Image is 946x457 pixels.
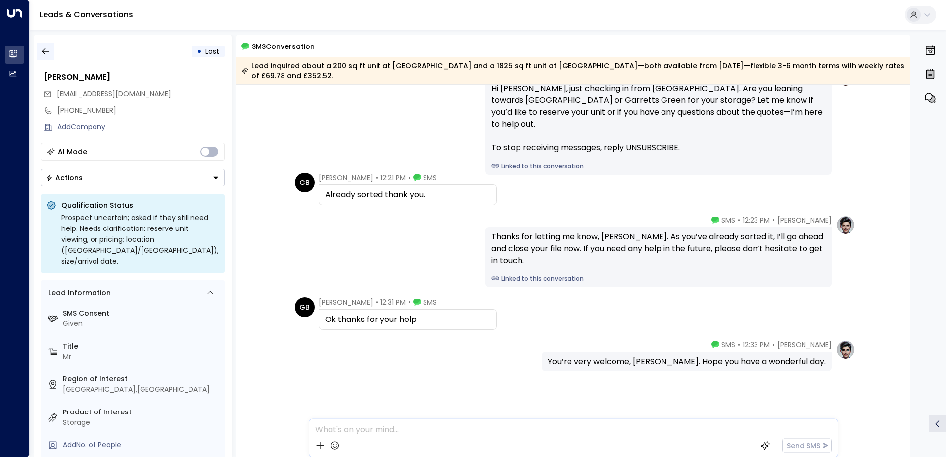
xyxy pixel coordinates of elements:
[63,440,221,450] div: AddNo. of People
[325,314,490,325] div: Ok thanks for your help
[58,147,87,157] div: AI Mode
[40,9,133,20] a: Leads & Conversations
[61,200,219,210] p: Qualification Status
[57,89,171,99] span: [EMAIL_ADDRESS][DOMAIN_NAME]
[743,215,770,225] span: 12:23 PM
[772,340,775,350] span: •
[63,341,221,352] label: Title
[721,215,735,225] span: SMS
[57,122,225,132] div: AddCompany
[380,297,406,307] span: 12:31 PM
[197,43,202,60] div: •
[295,297,315,317] div: GB
[423,173,437,183] span: SMS
[738,215,740,225] span: •
[721,340,735,350] span: SMS
[63,407,221,417] label: Product of Interest
[319,297,373,307] span: [PERSON_NAME]
[376,173,378,183] span: •
[63,374,221,384] label: Region of Interest
[63,384,221,395] div: [GEOGRAPHIC_DATA],[GEOGRAPHIC_DATA]
[325,189,490,201] div: Already sorted thank you.
[738,340,740,350] span: •
[408,297,411,307] span: •
[491,162,826,171] a: Linked to this conversation
[836,340,855,360] img: profile-logo.png
[380,173,406,183] span: 12:21 PM
[319,173,373,183] span: [PERSON_NAME]
[63,308,221,319] label: SMS Consent
[57,89,171,99] span: Subsy1@gmail.com
[772,215,775,225] span: •
[61,212,219,267] div: Prospect uncertain; asked if they still need help. Needs clarification: reserve unit, viewing, or...
[836,215,855,235] img: profile-logo.png
[41,169,225,186] div: Button group with a nested menu
[63,319,221,329] div: Given
[548,356,826,367] div: You’re very welcome, [PERSON_NAME]. Hope you have a wonderful day.
[743,340,770,350] span: 12:33 PM
[57,105,225,116] div: [PHONE_NUMBER]
[241,61,905,81] div: Lead inquired about a 200 sq ft unit at [GEOGRAPHIC_DATA] and a 1825 sq ft unit at [GEOGRAPHIC_DA...
[44,71,225,83] div: [PERSON_NAME]
[45,288,111,298] div: Lead Information
[295,173,315,192] div: GB
[777,215,832,225] span: [PERSON_NAME]
[777,340,832,350] span: [PERSON_NAME]
[63,352,221,362] div: Mr
[252,41,315,52] span: SMS Conversation
[41,169,225,186] button: Actions
[205,46,219,56] span: Lost
[376,297,378,307] span: •
[408,173,411,183] span: •
[63,417,221,428] div: Storage
[423,297,437,307] span: SMS
[491,274,826,283] a: Linked to this conversation
[491,83,826,154] div: Hi [PERSON_NAME], just checking in from [GEOGRAPHIC_DATA]. Are you leaning towards [GEOGRAPHIC_DA...
[46,173,83,182] div: Actions
[491,231,826,267] div: Thanks for letting me know, [PERSON_NAME]. As you’ve already sorted it, I’ll go ahead and close y...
